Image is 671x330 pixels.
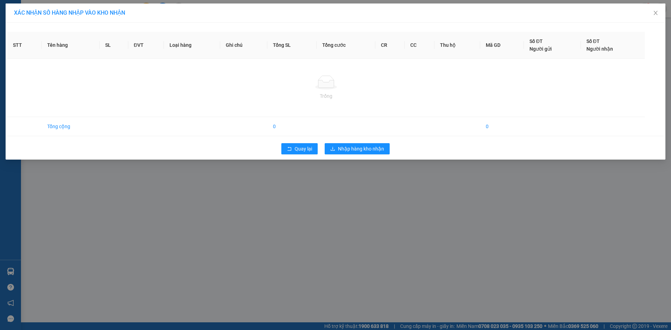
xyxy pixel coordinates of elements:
span: Người nhận [586,46,613,52]
th: Loại hàng [164,32,220,59]
li: Hotline: 1900 8153 [65,26,292,35]
th: Tổng cước [317,32,375,59]
span: XÁC NHẬN SỐ HÀNG NHẬP VÀO KHO NHẬN [14,9,125,16]
td: Tổng cộng [42,117,100,136]
th: SL [100,32,128,59]
span: close [653,10,658,16]
th: Ghi chú [220,32,268,59]
img: logo.jpg [9,9,44,44]
button: Close [646,3,665,23]
th: Tên hàng [42,32,100,59]
th: Tổng SL [267,32,317,59]
span: Số ĐT [529,38,543,44]
li: [STREET_ADDRESS][PERSON_NAME]. [GEOGRAPHIC_DATA], Tỉnh [GEOGRAPHIC_DATA] [65,17,292,26]
span: Người gửi [529,46,552,52]
td: 0 [267,117,317,136]
th: ĐVT [128,32,164,59]
div: Trống [13,92,639,100]
b: GỬI : PV K13 [9,51,64,62]
th: STT [7,32,42,59]
span: Số ĐT [586,38,600,44]
button: rollbackQuay lại [281,143,318,154]
th: Mã GD [480,32,524,59]
span: Nhập hàng kho nhận [338,145,384,153]
button: downloadNhập hàng kho nhận [325,143,390,154]
span: Quay lại [295,145,312,153]
th: CR [375,32,405,59]
th: Thu hộ [434,32,480,59]
th: CC [405,32,434,59]
span: rollback [287,146,292,152]
span: download [330,146,335,152]
td: 0 [480,117,524,136]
